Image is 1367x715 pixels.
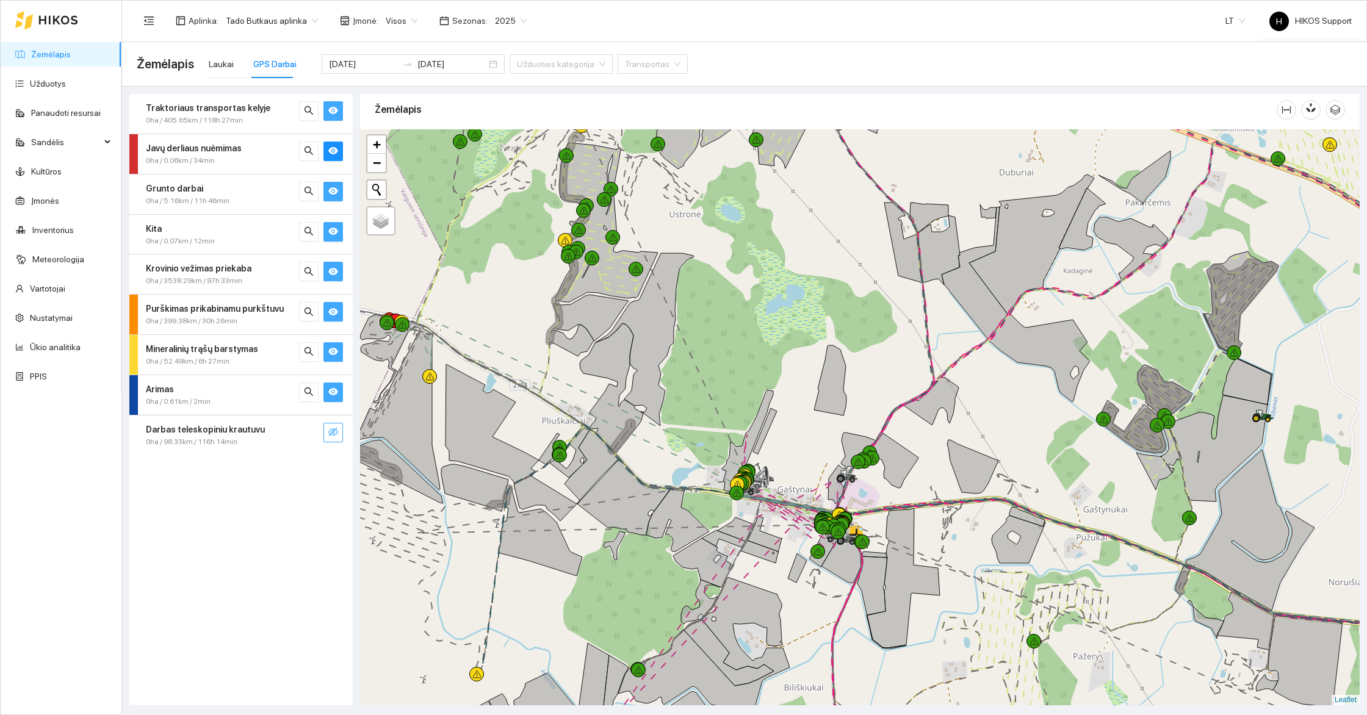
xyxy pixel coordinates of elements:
span: swap-right [403,59,413,69]
button: search [299,383,319,402]
span: H [1276,12,1282,31]
button: eye [323,262,343,281]
a: Zoom in [367,135,386,154]
a: PPIS [30,372,47,381]
span: search [304,347,314,358]
a: Panaudoti resursai [31,108,101,118]
button: eye [323,342,343,362]
strong: Arimas [146,384,174,394]
span: eye [328,267,338,278]
span: 0ha / 0.61km / 2min [146,396,211,408]
span: eye-invisible [328,427,338,439]
span: eye [328,387,338,398]
strong: Traktoriaus transportas kelyje [146,103,270,113]
strong: Mineralinių trąšų barstymas [146,344,258,354]
span: shop [340,16,350,26]
span: search [304,146,314,157]
a: Kultūros [31,167,62,176]
span: search [304,226,314,238]
span: to [403,59,413,69]
span: 2025 [495,12,527,30]
strong: Krovinio vežimas priekaba [146,264,251,273]
div: Mineralinių trąšų barstymas0ha / 52.49km / 6h 27minsearcheye [129,335,353,375]
span: Visos [386,12,417,30]
span: eye [328,307,338,318]
span: eye [328,226,338,238]
input: Pabaigos data [417,57,486,71]
span: search [304,267,314,278]
span: 0ha / 98.33km / 116h 14min [146,436,237,448]
button: eye-invisible [323,423,343,442]
strong: Javų derliaus nuėmimas [146,143,242,153]
div: Grunto darbai0ha / 5.16km / 11h 46minsearcheye [129,174,353,214]
a: Vartotojai [30,284,65,293]
span: menu-fold [143,15,154,26]
span: search [304,186,314,198]
button: eye [323,101,343,121]
span: 0ha / 0.07km / 12min [146,235,215,247]
button: search [299,142,319,161]
span: 0ha / 3538.29km / 97h 33min [146,275,242,287]
span: Tado Butkaus aplinka [226,12,318,30]
button: search [299,342,319,362]
span: layout [176,16,186,26]
span: − [373,155,381,170]
span: 0ha / 52.49km / 6h 27min [146,356,229,367]
div: Laukai [209,57,234,71]
span: 0ha / 399.38km / 30h 26min [146,315,237,327]
strong: Purškimas prikabinamu purkštuvu [146,304,284,314]
div: Javų derliaus nuėmimas0ha / 0.06km / 34minsearcheye [129,134,353,174]
div: Krovinio vežimas priekaba0ha / 3538.29km / 97h 33minsearcheye [129,254,353,294]
div: Žemėlapis [375,92,1277,127]
span: eye [328,186,338,198]
span: calendar [439,16,449,26]
button: eye [323,142,343,161]
span: Sezonas : [452,14,488,27]
div: Darbas teleskopiniu krautuvu0ha / 98.33km / 116h 14mineye-invisible [129,415,353,455]
strong: Grunto darbai [146,184,203,193]
button: eye [323,182,343,201]
a: Ūkio analitika [30,342,81,352]
input: Pradžios data [329,57,398,71]
div: Kita0ha / 0.07km / 12minsearcheye [129,215,353,254]
span: 0ha / 5.16km / 11h 46min [146,195,229,207]
button: search [299,101,319,121]
div: Purškimas prikabinamu purkštuvu0ha / 399.38km / 30h 26minsearcheye [129,295,353,334]
strong: Kita [146,224,162,234]
a: Leaflet [1335,695,1357,704]
button: search [299,182,319,201]
a: Nustatymai [30,313,73,323]
span: Aplinka : [189,14,218,27]
span: 0ha / 405.65km / 118h 27min [146,115,243,126]
button: search [299,262,319,281]
span: eye [328,347,338,358]
span: Sandėlis [31,130,101,154]
span: eye [328,106,338,117]
button: search [299,302,319,322]
button: Initiate a new search [367,181,386,199]
span: 0ha / 0.06km / 34min [146,155,215,167]
span: Įmonė : [353,14,378,27]
button: search [299,222,319,242]
strong: Darbas teleskopiniu krautuvu [146,425,265,434]
a: Užduotys [30,79,66,88]
span: Žemėlapis [137,54,194,74]
button: menu-fold [137,9,161,33]
button: eye [323,383,343,402]
a: Inventorius [32,225,74,235]
button: eye [323,222,343,242]
a: Layers [367,207,394,234]
div: Arimas0ha / 0.61km / 2minsearcheye [129,375,353,415]
div: GPS Darbai [253,57,297,71]
span: HIKOS Support [1269,16,1352,26]
button: eye [323,302,343,322]
a: Įmonės [31,196,59,206]
span: column-width [1277,105,1296,115]
a: Zoom out [367,154,386,172]
button: column-width [1277,100,1296,120]
span: eye [328,146,338,157]
span: + [373,137,381,152]
a: Žemėlapis [31,49,71,59]
span: LT [1225,12,1245,30]
span: search [304,106,314,117]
